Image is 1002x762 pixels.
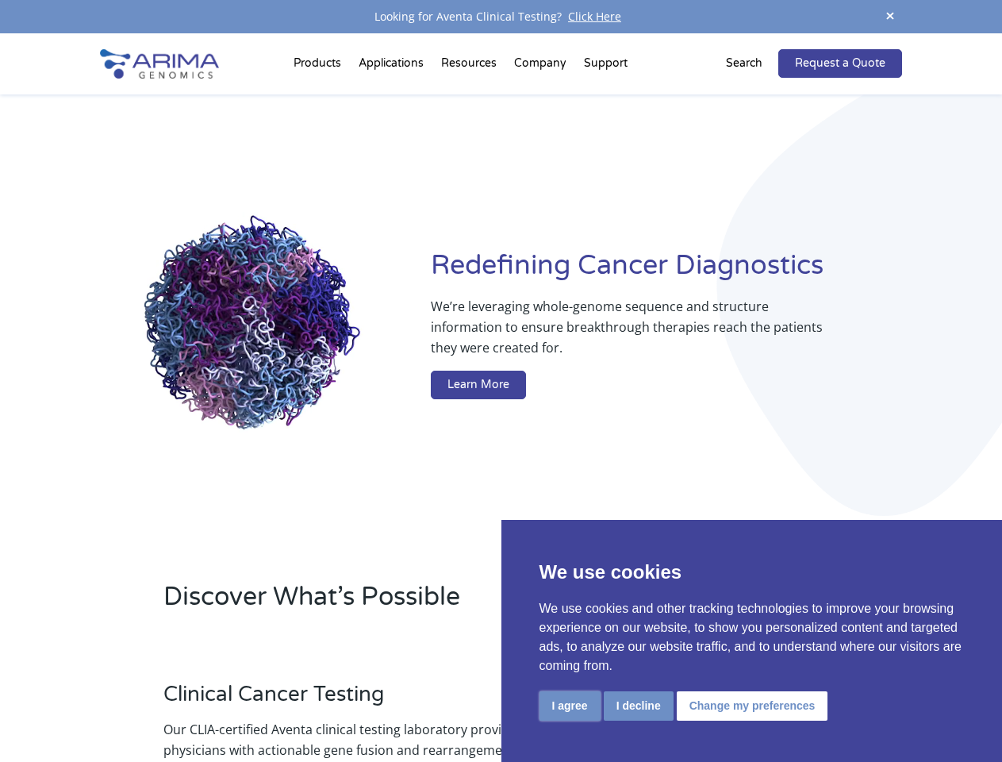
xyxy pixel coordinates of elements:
[778,49,902,78] a: Request a Quote
[163,682,563,719] h3: Clinical Cancer Testing
[539,599,965,675] p: We use cookies and other tracking technologies to improve your browsing experience on our website...
[100,49,219,79] img: Arima-Genomics-logo
[431,371,526,399] a: Learn More
[562,9,628,24] a: Click Here
[677,691,828,721] button: Change my preferences
[539,691,601,721] button: I agree
[163,579,690,627] h2: Discover What’s Possible
[604,691,674,721] button: I decline
[431,296,839,371] p: We’re leveraging whole-genome sequence and structure information to ensure breakthrough therapies...
[726,53,762,74] p: Search
[431,248,902,296] h1: Redefining Cancer Diagnostics
[539,558,965,587] p: We use cookies
[100,6,901,27] div: Looking for Aventa Clinical Testing?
